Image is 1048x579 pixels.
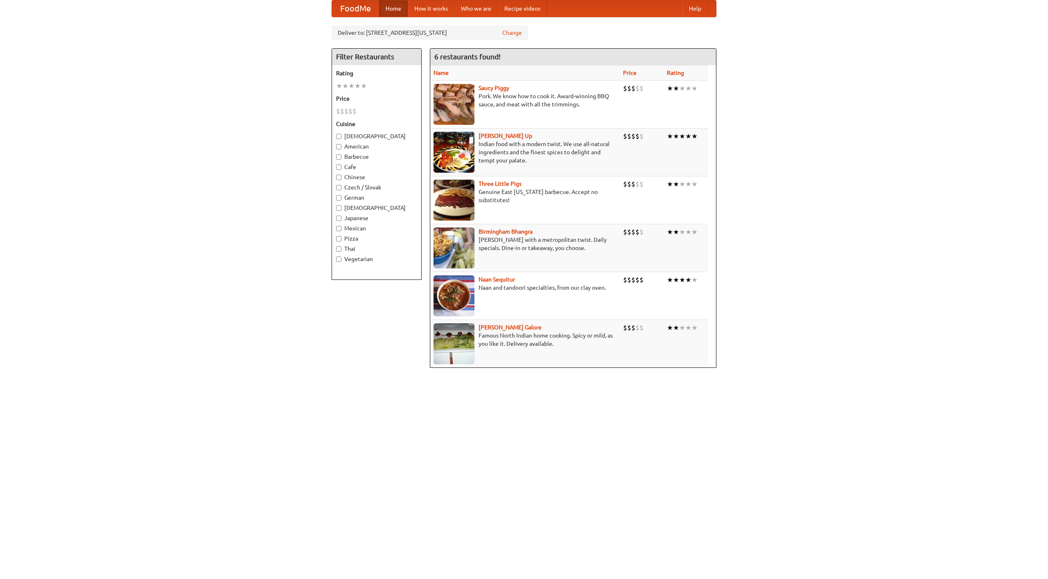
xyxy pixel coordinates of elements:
[336,195,341,201] input: German
[336,257,341,262] input: Vegetarian
[635,132,639,141] li: $
[673,84,679,93] li: ★
[679,180,685,189] li: ★
[635,323,639,332] li: $
[332,0,379,17] a: FoodMe
[336,185,341,190] input: Czech / Slovak
[623,323,627,332] li: $
[434,92,617,108] p: Pork. We know how to cook it. Award-winning BBQ sauce, and meat with all the trimmings.
[639,84,644,93] li: $
[498,0,547,17] a: Recipe videos
[691,180,698,189] li: ★
[623,275,627,284] li: $
[679,132,685,141] li: ★
[336,255,417,263] label: Vegetarian
[627,180,631,189] li: $
[336,69,417,77] h5: Rating
[336,144,341,149] input: American
[340,107,344,116] li: $
[342,81,348,90] li: ★
[479,133,532,139] a: [PERSON_NAME] Up
[332,49,421,65] h4: Filter Restaurants
[691,84,698,93] li: ★
[639,323,644,332] li: $
[631,180,635,189] li: $
[336,153,417,161] label: Barbecue
[336,245,417,253] label: Thai
[332,25,528,40] div: Deliver to: [STREET_ADDRESS][US_STATE]
[679,323,685,332] li: ★
[667,275,673,284] li: ★
[408,0,454,17] a: How it works
[479,324,542,331] b: [PERSON_NAME] Galore
[434,331,617,348] p: Famous North Indian home cooking. Spicy or mild, as you like it. Delivery available.
[336,134,341,139] input: [DEMOGRAPHIC_DATA]
[639,275,644,284] li: $
[479,276,515,283] b: Naan Sequitur
[336,81,342,90] li: ★
[623,180,627,189] li: $
[434,132,474,173] img: curryup.jpg
[379,0,408,17] a: Home
[623,84,627,93] li: $
[434,70,449,76] a: Name
[336,183,417,191] label: Czech / Slovak
[631,84,635,93] li: $
[336,163,417,171] label: Cafe
[639,228,644,237] li: $
[361,81,367,90] li: ★
[631,323,635,332] li: $
[336,205,341,211] input: [DEMOGRAPHIC_DATA]
[635,180,639,189] li: $
[348,107,352,116] li: $
[454,0,498,17] a: Who we are
[623,132,627,141] li: $
[673,180,679,189] li: ★
[434,236,617,252] p: [PERSON_NAME] with a metropolitan twist. Daily specials. Dine-in or takeaway, you choose.
[479,85,509,91] a: Saucy Piggy
[631,132,635,141] li: $
[673,275,679,284] li: ★
[667,323,673,332] li: ★
[673,228,679,237] li: ★
[336,204,417,212] label: [DEMOGRAPHIC_DATA]
[627,275,631,284] li: $
[434,188,617,204] p: Genuine East [US_STATE] barbecue. Accept no substitutes!
[685,323,691,332] li: ★
[635,228,639,237] li: $
[685,228,691,237] li: ★
[627,132,631,141] li: $
[627,228,631,237] li: $
[336,216,341,221] input: Japanese
[336,154,341,160] input: Barbecue
[691,323,698,332] li: ★
[667,132,673,141] li: ★
[685,275,691,284] li: ★
[336,164,341,170] input: Cafe
[479,180,522,187] a: Three Little Pigs
[635,84,639,93] li: $
[635,275,639,284] li: $
[679,275,685,284] li: ★
[434,140,617,164] p: Indian food with a modern twist. We use all-natural ingredients and the finest spices to delight ...
[667,84,673,93] li: ★
[502,29,522,37] a: Change
[679,228,685,237] li: ★
[691,228,698,237] li: ★
[348,81,355,90] li: ★
[336,194,417,202] label: German
[667,180,673,189] li: ★
[434,53,501,61] ng-pluralize: 6 restaurants found!
[682,0,708,17] a: Help
[623,70,637,76] a: Price
[434,84,474,125] img: saucy.jpg
[479,228,533,235] a: Birmingham Bhangra
[336,234,417,243] label: Pizza
[336,173,417,181] label: Chinese
[434,284,617,292] p: Naan and tandoori specialties, from our clay oven.
[336,120,417,128] h5: Cuisine
[336,132,417,140] label: [DEMOGRAPHIC_DATA]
